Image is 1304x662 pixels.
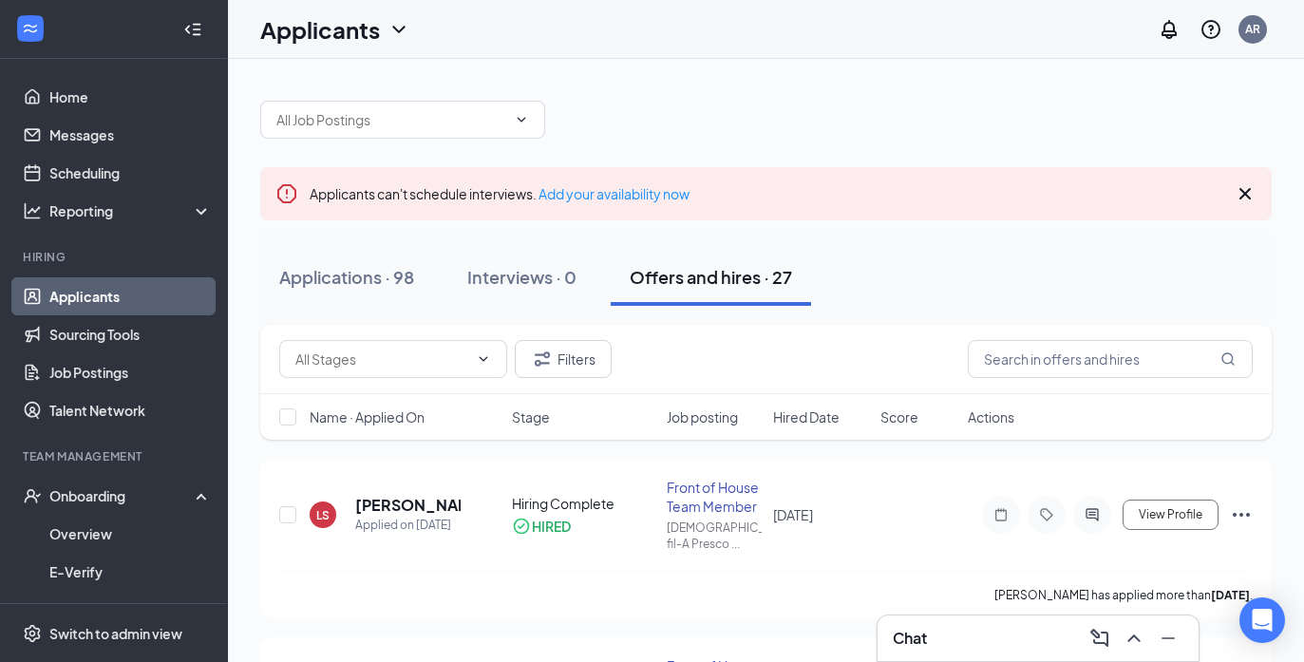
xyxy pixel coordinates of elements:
a: Sourcing Tools [49,315,212,353]
button: View Profile [1123,500,1219,530]
svg: ChevronDown [387,18,410,41]
span: Applicants can't schedule interviews. [310,185,690,202]
svg: QuestionInfo [1200,18,1222,41]
div: [DEMOGRAPHIC_DATA]-fil-A Presco ... [667,520,763,552]
button: Filter Filters [515,340,612,378]
svg: Ellipses [1230,503,1253,526]
h5: [PERSON_NAME] [355,495,461,516]
div: Applied on [DATE] [355,516,461,535]
div: LS [316,507,330,523]
svg: WorkstreamLogo [21,19,40,38]
div: Hiring [23,249,208,265]
a: Home [49,78,212,116]
div: Applications · 98 [279,265,414,289]
svg: ComposeMessage [1088,627,1111,650]
span: Stage [512,407,550,426]
a: Messages [49,116,212,154]
input: Search in offers and hires [968,340,1253,378]
span: Hired Date [773,407,840,426]
a: Overview [49,515,212,553]
div: Open Intercom Messenger [1239,597,1285,643]
div: Reporting [49,201,213,220]
p: [PERSON_NAME] has applied more than . [994,587,1253,603]
svg: ActiveChat [1081,507,1104,522]
h3: Chat [893,628,927,649]
div: HIRED [532,517,571,536]
a: Add your availability now [539,185,690,202]
a: Scheduling [49,154,212,192]
svg: Cross [1234,182,1257,205]
div: Team Management [23,448,208,464]
h1: Applicants [260,13,380,46]
span: Score [880,407,918,426]
svg: Minimize [1157,627,1180,650]
svg: Notifications [1158,18,1181,41]
span: Job posting [667,407,738,426]
svg: Filter [531,348,554,370]
svg: UserCheck [23,486,42,505]
svg: Analysis [23,201,42,220]
svg: MagnifyingGlass [1220,351,1236,367]
input: All Job Postings [276,109,506,130]
svg: ChevronUp [1123,627,1145,650]
span: Name · Applied On [310,407,425,426]
a: Onboarding Documents [49,591,212,629]
div: Interviews · 0 [467,265,576,289]
svg: ChevronDown [514,112,529,127]
button: ComposeMessage [1085,623,1115,653]
svg: Error [275,182,298,205]
div: AR [1245,21,1260,37]
div: Onboarding [49,486,196,505]
a: Talent Network [49,391,212,429]
button: Minimize [1153,623,1183,653]
svg: Settings [23,624,42,643]
div: Front of House Team Member [667,478,763,516]
span: Actions [968,407,1014,426]
b: [DATE] [1211,588,1250,602]
svg: Note [990,507,1012,522]
div: Switch to admin view [49,624,182,643]
button: ChevronUp [1119,623,1149,653]
span: View Profile [1139,508,1202,521]
a: Applicants [49,277,212,315]
span: [DATE] [773,506,813,523]
div: Offers and hires · 27 [630,265,792,289]
a: Job Postings [49,353,212,391]
svg: ChevronDown [476,351,491,367]
div: Hiring Complete [512,494,655,513]
a: E-Verify [49,553,212,591]
svg: Collapse [183,20,202,39]
svg: Tag [1035,507,1058,522]
svg: CheckmarkCircle [512,517,531,536]
input: All Stages [295,349,468,369]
